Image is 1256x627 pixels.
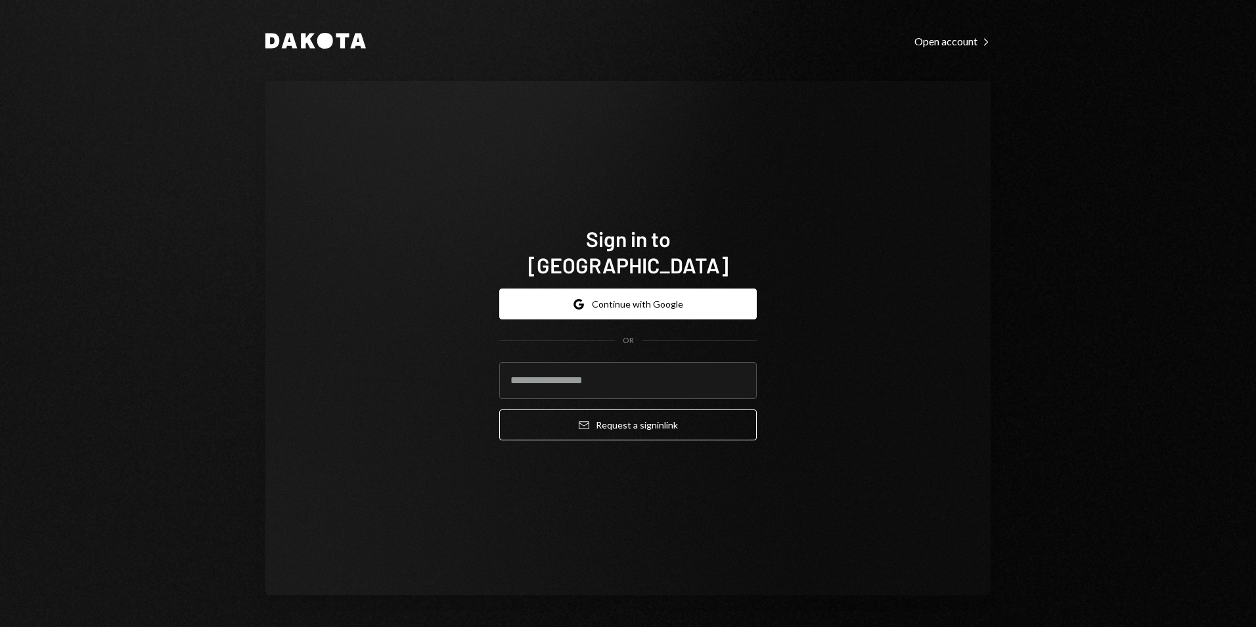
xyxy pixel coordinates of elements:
[914,35,991,48] div: Open account
[499,289,757,319] button: Continue with Google
[623,335,634,346] div: OR
[499,225,757,278] h1: Sign in to [GEOGRAPHIC_DATA]
[914,34,991,48] a: Open account
[499,409,757,440] button: Request a signinlink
